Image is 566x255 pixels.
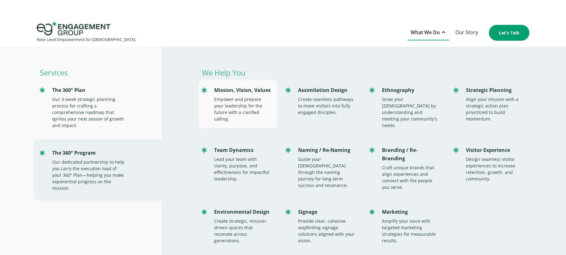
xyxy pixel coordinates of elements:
div: Guide your [DEMOGRAPHIC_DATA] through the naming journey for long-term success and resonance. [298,156,355,189]
a: The 360° ProgramOur dedicated partnership to help you carry the execution load of your 360° Plan—... [37,143,162,198]
div: Amplify your voice with targeted marketing strategies for measurable results. [382,218,439,244]
a: home [37,22,135,44]
div: What We Do [411,28,440,37]
a: Mission, Vision, ValuesEmpower and prepare your leadership for the future with a clarified calling. [199,80,278,128]
div: The 360° Program [52,149,127,157]
a: Let's Talk [489,25,529,41]
div: Create strategic, mission-driven spaces that resonate across generations. [214,218,271,244]
p: We Help You [199,68,529,77]
div: Next Level Empowerment for [DEMOGRAPHIC_DATA] [37,35,135,44]
img: Engagement Group Logo Icon [37,22,110,35]
div: Environmental Design [214,208,271,216]
div: Mission, Vision, Values [214,86,271,94]
div: Visitor Experience [466,146,523,154]
a: Strategic PlanningAlign your mission with a strategic action plan prioritized to build momentum. [450,80,529,128]
a: Branding / Re-BrandingCraft unique brands that align experiences and connect with the people you ... [366,140,445,197]
div: Grow your [DEMOGRAPHIC_DATA] by understanding and meeting your community's needs. [382,96,439,129]
div: What We Do [407,25,449,40]
div: Our 3-week strategic planning process for crafting a comprehensive roadmap that ignites your next... [52,96,127,129]
div: Align your mission with a strategic action plan prioritized to build momentum. [466,96,523,122]
div: Strategic Planning [466,86,523,94]
div: Craft unique brands that align experiences and connect with the people you serve. [382,164,439,190]
div: Team Dynamics [214,146,271,154]
a: MarketingAmplify your voice with targeted marketing strategies for measurable results. [366,202,445,250]
span: Organization [173,25,203,32]
div: Ethnography [382,86,439,94]
div: Provide clear, cohesive wayfinding signage solutions aligned with your vision. [298,218,355,244]
div: Branding / Re-Branding [382,146,439,163]
a: Naming / Re-NamingGuide your [DEMOGRAPHIC_DATA] through the naming journey for long-term success ... [283,140,361,195]
div: Lead your team with clarity, purpose, and effectiveness for impactful leadership. [214,156,271,182]
a: Environmental DesignCreate strategic, mission-driven spaces that resonate across generations. [199,202,278,250]
a: Our Story [452,25,481,40]
div: Assimilation Design [298,86,355,94]
div: Marketing [382,208,439,216]
a: Assimilation DesignCreate seamless pathways to move visitors into fully engaged disciples. [283,80,361,122]
div: The 360° Plan [52,86,127,94]
div: Naming / Re-Naming [298,146,355,154]
span: Phone number [173,51,208,57]
div: Design seamless visitor experiences to increase retention, growth, and community. [466,156,523,182]
a: EthnographyGrow your [DEMOGRAPHIC_DATA] by understanding and meeting your community's needs. [366,80,445,135]
a: Team DynamicsLead your team with clarity, purpose, and effectiveness for impactful leadership. [199,140,278,188]
div: Create seamless pathways to move visitors into fully engaged disciples. [298,96,355,116]
a: Visitor ExperienceDesign seamless visitor experiences to increase retention, growth, and community. [450,140,529,188]
div: Our dedicated partnership to help you carry the execution load of your 360° Plan—helping you make... [52,159,127,191]
a: The 360° PlanOur 3-week strategic planning process for crafting a comprehensive roadmap that igni... [37,80,162,135]
div: Signage [298,208,355,216]
a: SignageProvide clear, cohesive wayfinding signage solutions aligned with your vision. [283,202,361,250]
div: Empower and prepare your leadership for the future with a clarified calling. [214,96,271,122]
p: Services [37,68,162,77]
